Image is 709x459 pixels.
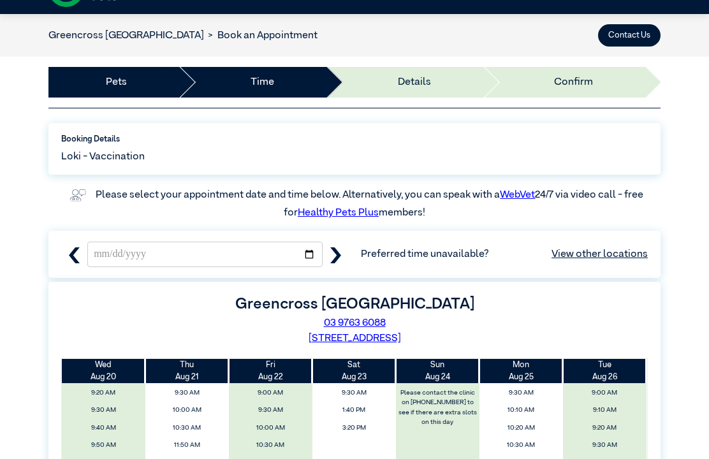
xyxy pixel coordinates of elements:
a: 03 9763 6088 [324,318,386,328]
th: Aug 24 [396,359,479,383]
span: 1:40 PM [316,403,392,418]
span: 9:30 AM [483,386,559,400]
span: 10:20 AM [483,421,559,435]
li: Book an Appointment [204,28,318,43]
label: Please select your appointment date and time below. Alternatively, you can speak with a 24/7 via ... [96,190,645,218]
span: 10:00 AM [232,421,309,435]
a: [STREET_ADDRESS] [309,333,401,344]
button: Contact Us [598,24,661,47]
span: 9:30 AM [316,386,392,400]
span: 10:00 AM [149,403,226,418]
nav: breadcrumb [48,28,318,43]
span: 9:20 AM [66,386,142,400]
span: 9:30 AM [566,438,643,453]
a: Pets [106,75,127,90]
th: Aug 20 [62,359,145,383]
a: WebVet [500,190,535,200]
span: Loki - Vaccination [61,149,145,164]
span: 10:30 AM [232,438,309,453]
span: 9:50 AM [66,438,142,453]
span: 11:50 AM [149,438,226,453]
a: Healthy Pets Plus [298,208,379,218]
label: Booking Details [61,133,648,145]
span: 9:40 AM [66,421,142,435]
a: View other locations [552,247,648,262]
span: Preferred time unavailable? [361,247,648,262]
th: Aug 25 [479,359,563,383]
th: Aug 22 [229,359,312,383]
span: 9:00 AM [232,386,309,400]
span: 10:30 AM [149,421,226,435]
span: 9:30 AM [232,403,309,418]
span: 10:10 AM [483,403,559,418]
span: 3:20 PM [316,421,392,435]
span: 10:30 AM [483,438,559,453]
img: vet [66,185,90,205]
span: 9:20 AM [566,421,643,435]
a: Time [251,75,274,90]
span: 9:10 AM [566,403,643,418]
label: Greencross [GEOGRAPHIC_DATA] [235,296,474,312]
label: Please contact the clinic on [PHONE_NUMBER] to see if there are extra slots on this day [397,386,478,430]
span: 9:00 AM [566,386,643,400]
th: Aug 26 [563,359,647,383]
span: 9:30 AM [66,403,142,418]
span: 9:30 AM [149,386,226,400]
th: Aug 21 [145,359,229,383]
th: Aug 23 [312,359,396,383]
a: Greencross [GEOGRAPHIC_DATA] [48,31,204,41]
